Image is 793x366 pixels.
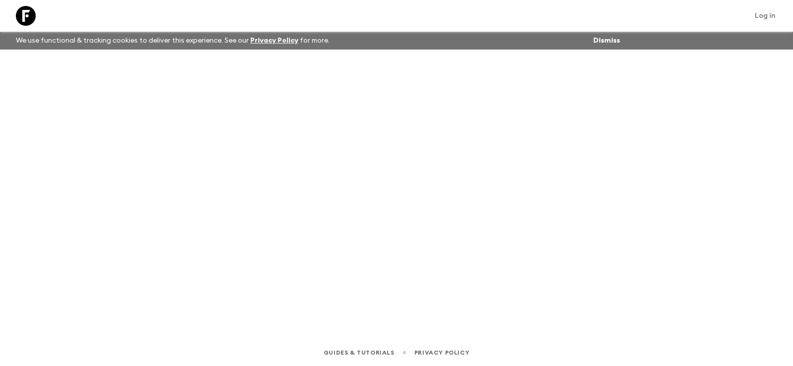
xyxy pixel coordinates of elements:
a: Privacy Policy [414,347,469,358]
a: Guides & Tutorials [324,347,395,358]
a: Log in [749,9,781,23]
p: We use functional & tracking cookies to deliver this experience. See our for more. [12,32,334,50]
a: Privacy Policy [250,37,298,44]
button: Dismiss [591,34,623,48]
